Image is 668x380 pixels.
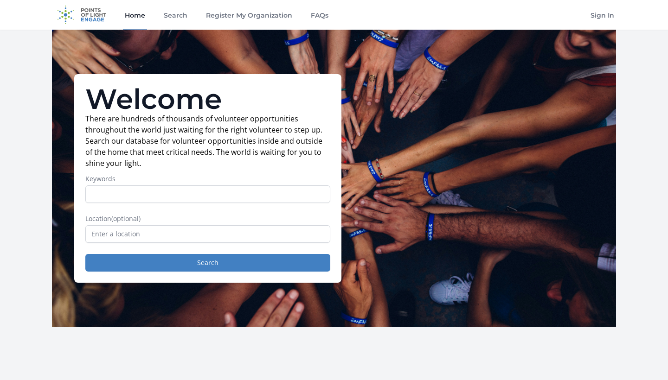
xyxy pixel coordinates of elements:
input: Enter a location [85,225,330,243]
label: Location [85,214,330,223]
span: (optional) [111,214,141,223]
button: Search [85,254,330,272]
label: Keywords [85,174,330,184]
p: There are hundreds of thousands of volunteer opportunities throughout the world just waiting for ... [85,113,330,169]
h1: Welcome [85,85,330,113]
